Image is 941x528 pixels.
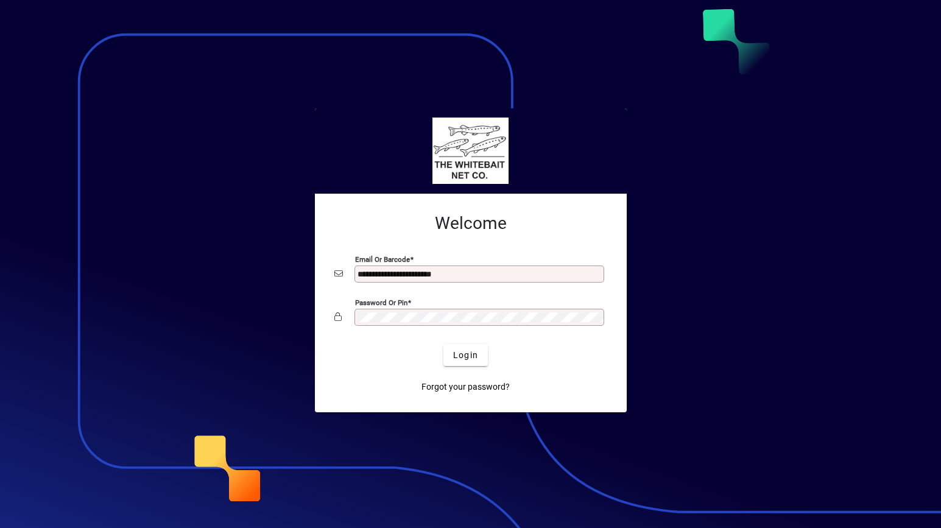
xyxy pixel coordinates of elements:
[453,349,478,362] span: Login
[443,344,488,366] button: Login
[421,381,510,393] span: Forgot your password?
[355,255,410,264] mat-label: Email or Barcode
[334,213,607,234] h2: Welcome
[417,376,515,398] a: Forgot your password?
[355,298,407,307] mat-label: Password or Pin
